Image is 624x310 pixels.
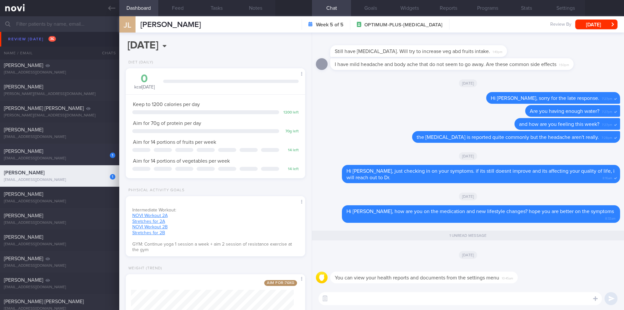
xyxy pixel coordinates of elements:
span: [PERSON_NAME] [4,127,43,132]
span: You can view your health reports and documents from the settings menu [335,275,499,280]
span: [PERSON_NAME] [4,213,43,218]
a: Stretches for 2B [132,231,165,235]
span: [PERSON_NAME] [4,192,43,197]
span: [PERSON_NAME] [4,63,43,68]
button: [DATE] [575,20,617,29]
div: [PERSON_NAME][EMAIL_ADDRESS][DOMAIN_NAME] [4,92,115,97]
span: I have mild headache and body ache that do not seem to go away. Are these common side effects [335,62,556,67]
div: 1200 left [282,110,299,115]
div: JL [115,12,139,37]
span: 7:27pm [602,121,612,127]
span: [PERSON_NAME] [4,277,43,283]
span: [PERSON_NAME] [4,84,43,89]
div: [EMAIL_ADDRESS][DOMAIN_NAME] [4,221,115,225]
span: Hi [PERSON_NAME], sorry for the late response. [491,96,599,101]
div: [EMAIL_ADDRESS][DOMAIN_NAME] [4,199,115,204]
strong: Week 5 of 5 [316,21,344,28]
span: [PERSON_NAME] [PERSON_NAME] [4,299,84,304]
span: [DATE] [459,251,477,259]
div: 1 [110,153,115,158]
span: [PERSON_NAME] [4,235,43,240]
div: [EMAIL_ADDRESS][DOMAIN_NAME] [4,242,115,247]
span: 1:50pm [559,61,569,67]
div: 70 g left [282,129,299,134]
div: [EMAIL_ADDRESS][DOMAIN_NAME] [4,285,115,290]
span: [DATE] [459,152,477,160]
a: Stretches for 2A [132,219,165,224]
span: [DATE] [459,79,477,87]
span: Aim for: 76 kg [264,280,297,286]
span: 7:27pm [602,108,612,114]
span: 10:45am [502,275,513,281]
div: 14 left [282,148,299,153]
span: Still have [MEDICAL_DATA]. Will try to increase veg abd fruits intake. [335,49,490,54]
div: 14 left [282,167,299,172]
div: Physical Activity Goals [126,188,185,193]
span: [DATE] [459,193,477,200]
span: [PERSON_NAME] [4,41,43,47]
span: Review By [550,22,571,28]
span: 8:16am [603,174,612,181]
span: [PERSON_NAME] [4,149,43,154]
div: [EMAIL_ADDRESS][DOMAIN_NAME] [4,135,115,140]
div: [EMAIL_ADDRESS][DOMAIN_NAME] [4,156,115,161]
span: 7:28pm [602,134,612,140]
span: Hi [PERSON_NAME], just checking in on your symptoms. if its still doesnt improve and its affectin... [346,168,615,180]
div: [EMAIL_ADDRESS][DOMAIN_NAME] [4,70,115,75]
div: kcal [DATE] [132,73,157,90]
span: Aim for 14 portions of vegetables per week [133,158,230,164]
span: 1:49pm [493,48,502,54]
div: 1 [110,174,115,180]
span: and how are you feeling this week? [519,122,599,127]
span: Are you having enough water? [530,109,599,114]
span: [PERSON_NAME] [4,170,45,175]
span: Intermediate Workout: [132,208,176,212]
span: Aim for 70g of protein per day [133,121,201,126]
span: Keep to 1200 calories per day [133,102,200,107]
span: Hi [PERSON_NAME], how are you on the medication and new lifestyle changes? hope you are better on... [346,209,614,214]
span: Aim for 14 portions of fruits per week [133,140,216,145]
span: [PERSON_NAME] [140,21,201,29]
span: 8:32am [605,215,616,221]
div: [EMAIL_ADDRESS][DOMAIN_NAME] [4,178,115,182]
div: [EMAIL_ADDRESS][DOMAIN_NAME] [4,49,115,54]
span: 7:27pm [602,95,612,101]
span: [PERSON_NAME] [PERSON_NAME] [4,106,84,111]
div: Weight (Trend) [126,266,162,271]
span: OPTIMUM-PLUS-[MEDICAL_DATA] [364,22,442,28]
div: [PERSON_NAME][EMAIL_ADDRESS][DOMAIN_NAME] [4,113,115,118]
div: Diet (Daily) [126,60,153,65]
a: NOVI Workout 2A [132,213,168,218]
div: 0 [132,73,157,85]
div: [EMAIL_ADDRESS][DOMAIN_NAME] [4,263,115,268]
a: NOVI Workout 2B [132,225,168,229]
span: the [MEDICAL_DATA] is reported quite commonly but the headache aren't really. [417,135,599,140]
span: [PERSON_NAME] [4,256,43,261]
span: GYM: Continue yoga 1 session a week + aim 2 session of resistance exercise at the gym [132,242,292,252]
